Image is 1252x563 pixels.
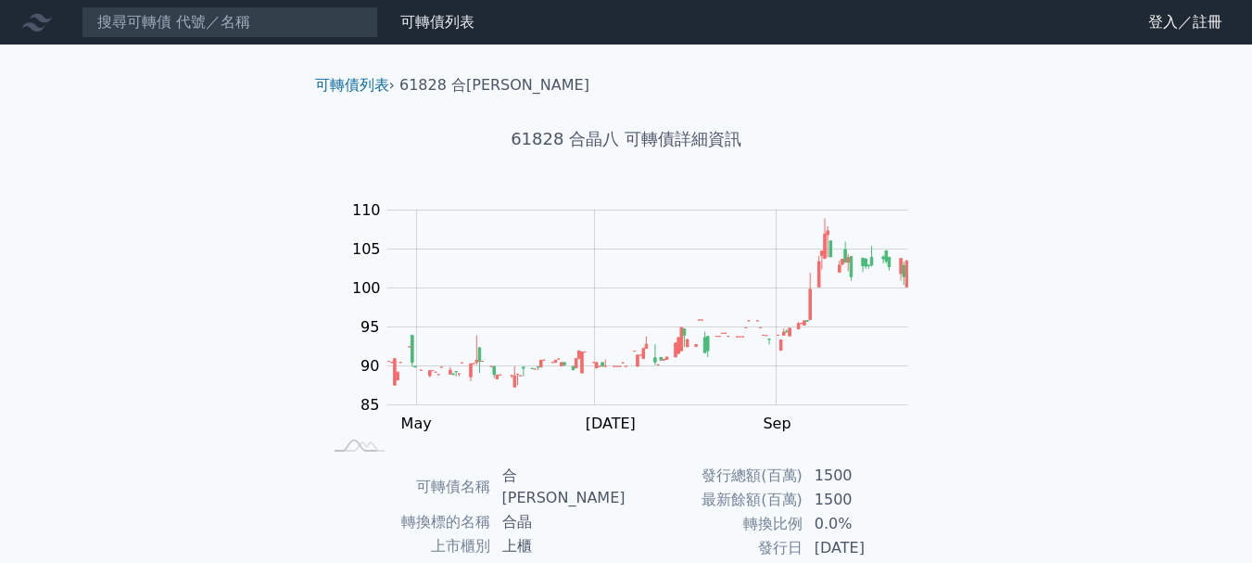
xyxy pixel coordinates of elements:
[315,74,395,96] li: ›
[491,510,626,534] td: 合晶
[626,536,803,560] td: 發行日
[399,74,589,96] li: 61828 合[PERSON_NAME]
[322,534,491,558] td: 上市櫃別
[82,6,378,38] input: 搜尋可轉債 代號／名稱
[360,396,379,414] tspan: 85
[803,464,930,488] td: 1500
[491,534,626,558] td: 上櫃
[352,201,381,219] tspan: 110
[803,488,930,512] td: 1500
[322,464,491,510] td: 可轉債名稱
[803,536,930,560] td: [DATE]
[626,512,803,536] td: 轉換比例
[322,510,491,534] td: 轉換標的名稱
[401,415,432,432] tspan: May
[300,126,953,152] h1: 61828 合晶八 可轉債詳細資訊
[626,464,803,488] td: 發行總額(百萬)
[343,201,936,470] g: Chart
[626,488,803,512] td: 最新餘額(百萬)
[1133,7,1237,37] a: 登入／註冊
[491,464,626,510] td: 合[PERSON_NAME]
[586,415,636,432] tspan: [DATE]
[315,76,389,94] a: 可轉債列表
[360,357,379,375] tspan: 90
[360,318,379,336] tspan: 95
[763,415,790,432] tspan: Sep
[352,240,381,258] tspan: 105
[352,279,381,297] tspan: 100
[803,512,930,536] td: 0.0%
[400,13,474,31] a: 可轉債列表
